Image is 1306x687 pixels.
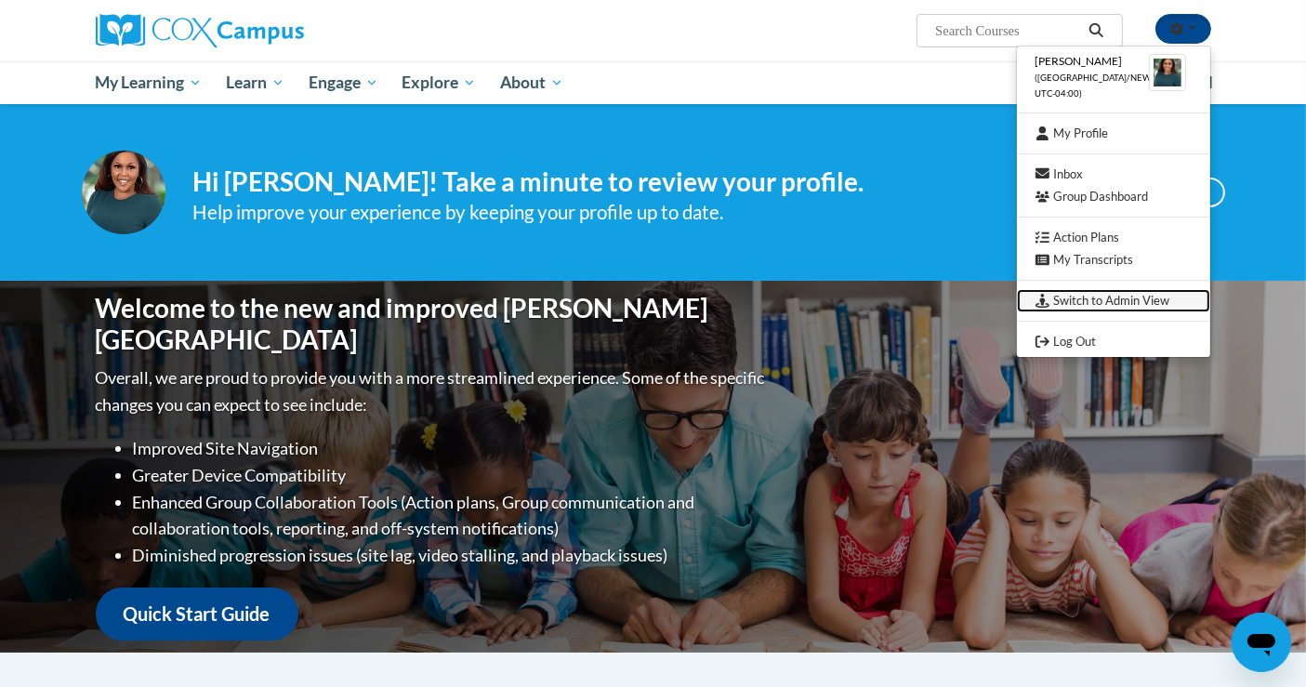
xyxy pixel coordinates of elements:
[1017,185,1210,208] a: Group Dashboard
[389,61,488,104] a: Explore
[84,61,215,104] a: My Learning
[133,542,770,569] li: Diminished progression issues (site lag, video stalling, and playback issues)
[1017,248,1210,271] a: My Transcripts
[193,197,1082,228] div: Help improve your experience by keeping your profile up to date.
[193,166,1082,198] h4: Hi [PERSON_NAME]! Take a minute to review your profile.
[1149,54,1186,91] img: Learner Profile Avatar
[933,20,1082,42] input: Search Courses
[1155,14,1211,44] button: Account Settings
[133,462,770,489] li: Greater Device Compatibility
[226,72,284,94] span: Learn
[95,72,202,94] span: My Learning
[133,435,770,462] li: Improved Site Navigation
[1017,122,1210,145] a: My Profile
[214,61,297,104] a: Learn
[1017,163,1210,186] a: Inbox
[488,61,575,104] a: About
[1036,73,1181,99] span: ([GEOGRAPHIC_DATA]/New_York UTC-04:00)
[1232,613,1291,672] iframe: Button to launch messaging window, conversation in progress
[500,72,563,94] span: About
[1017,289,1210,312] a: Switch to Admin View
[1036,54,1123,68] span: [PERSON_NAME]
[1017,330,1210,353] a: Logout
[309,72,378,94] span: Engage
[402,72,476,94] span: Explore
[1082,20,1110,42] button: Search
[96,14,304,47] img: Cox Campus
[133,489,770,543] li: Enhanced Group Collaboration Tools (Action plans, Group communication and collaboration tools, re...
[297,61,390,104] a: Engage
[82,151,165,234] img: Profile Image
[1017,226,1210,249] a: Action Plans
[96,364,770,418] p: Overall, we are proud to provide you with a more streamlined experience. Some of the specific cha...
[96,14,449,47] a: Cox Campus
[96,588,298,641] a: Quick Start Guide
[96,293,770,355] h1: Welcome to the new and improved [PERSON_NAME][GEOGRAPHIC_DATA]
[68,61,1239,104] div: Main menu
